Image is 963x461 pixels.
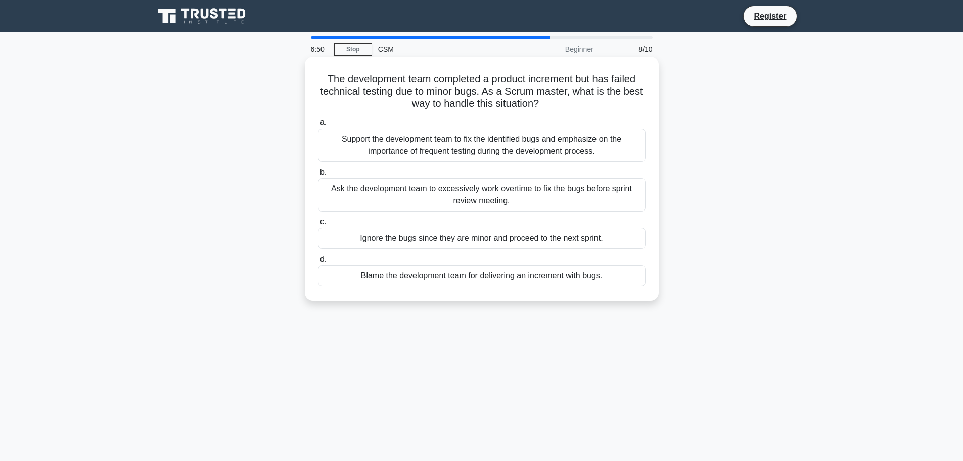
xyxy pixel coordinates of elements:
[372,39,511,59] div: CSM
[748,10,792,22] a: Register
[320,118,327,127] span: a.
[317,73,647,110] h5: The development team completed a product increment but has failed technical testing due to minor ...
[318,228,646,249] div: Ignore the bugs since they are minor and proceed to the next sprint.
[305,39,334,59] div: 6:50
[320,217,326,226] span: c.
[318,129,646,162] div: Support the development team to fix the identified bugs and emphasize on the importance of freque...
[334,43,372,56] a: Stop
[320,255,327,263] span: d.
[511,39,600,59] div: Beginner
[318,265,646,286] div: Blame the development team for delivering an increment with bugs.
[320,167,327,176] span: b.
[600,39,659,59] div: 8/10
[318,178,646,212] div: Ask the development team to excessively work overtime to fix the bugs before sprint review meeting.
